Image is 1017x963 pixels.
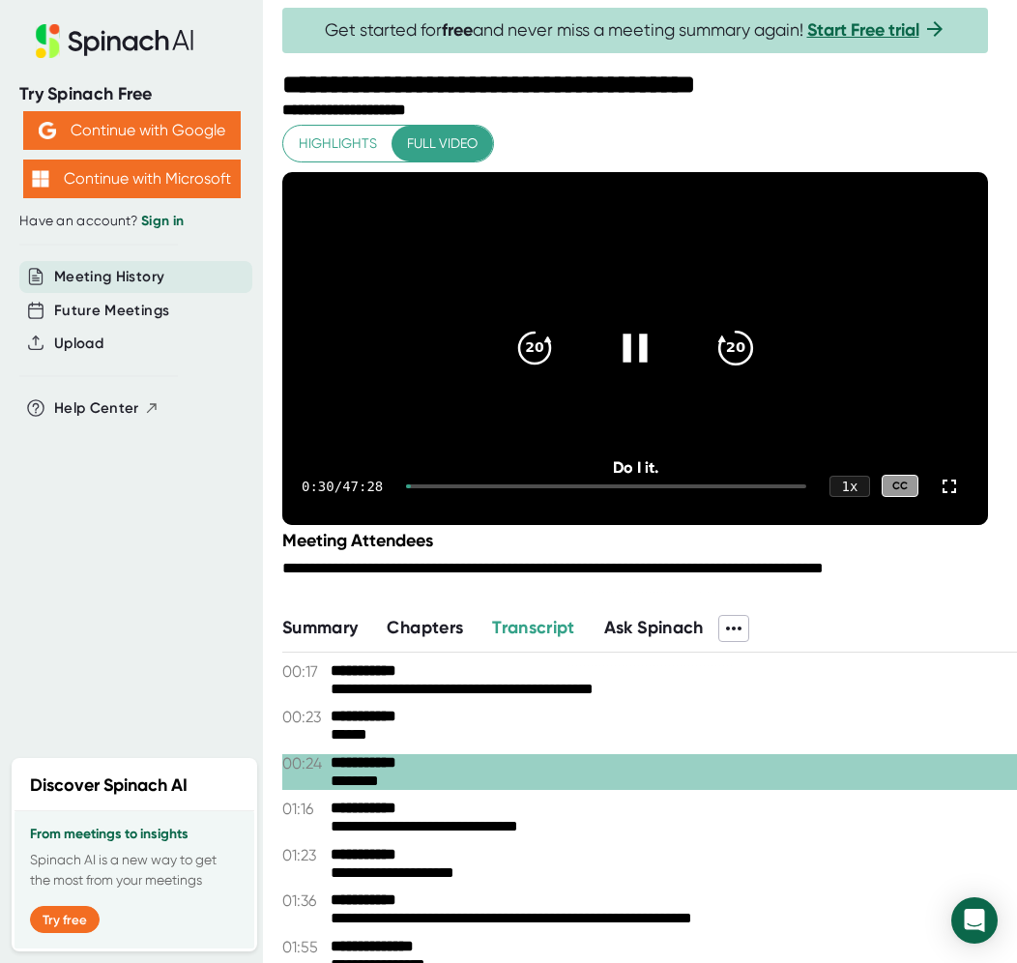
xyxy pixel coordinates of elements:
[392,126,493,161] button: Full video
[282,617,358,638] span: Summary
[282,891,326,910] span: 01:36
[283,126,392,161] button: Highlights
[387,615,463,641] button: Chapters
[19,83,244,105] div: Try Spinach Free
[282,662,326,681] span: 00:17
[30,827,239,842] h3: From meetings to insights
[492,617,575,638] span: Transcript
[19,213,244,230] div: Have an account?
[30,906,100,933] button: Try free
[387,617,463,638] span: Chapters
[23,111,241,150] button: Continue with Google
[299,131,377,156] span: Highlights
[141,213,184,229] a: Sign in
[23,160,241,198] button: Continue with Microsoft
[492,615,575,641] button: Transcript
[30,773,188,799] h2: Discover Spinach AI
[282,754,326,773] span: 00:24
[39,122,56,139] img: Aehbyd4JwY73AAAAAElFTkSuQmCC
[442,19,473,41] b: free
[282,846,326,864] span: 01:23
[282,800,326,818] span: 01:16
[54,266,164,288] button: Meeting History
[829,476,870,497] div: 1 x
[282,530,993,551] div: Meeting Attendees
[54,397,139,420] span: Help Center
[882,475,918,497] div: CC
[951,897,998,944] div: Open Intercom Messenger
[282,615,358,641] button: Summary
[54,333,103,355] button: Upload
[407,131,478,156] span: Full video
[604,617,704,638] span: Ask Spinach
[54,300,169,322] button: Future Meetings
[282,938,326,956] span: 01:55
[30,850,239,890] p: Spinach AI is a new way to get the most from your meetings
[302,479,383,494] div: 0:30 / 47:28
[54,397,160,420] button: Help Center
[353,458,917,477] div: Do I it.
[325,19,946,42] span: Get started for and never miss a meeting summary again!
[807,19,919,41] a: Start Free trial
[604,615,704,641] button: Ask Spinach
[282,708,326,726] span: 00:23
